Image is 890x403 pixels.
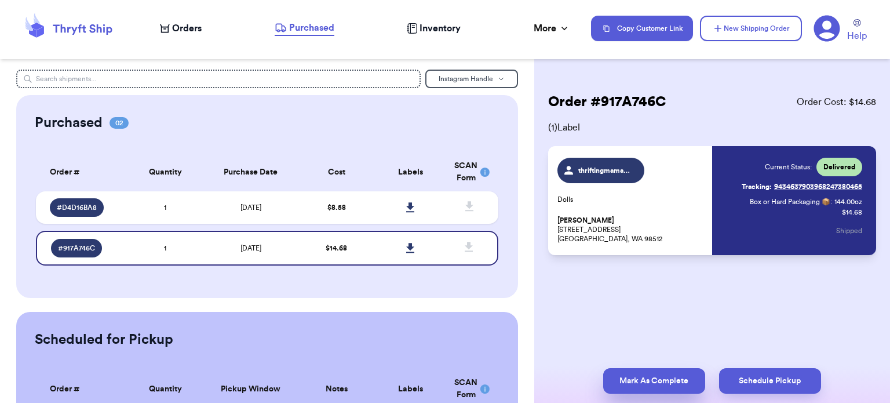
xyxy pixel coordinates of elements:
span: Current Status: [765,162,812,172]
a: Inventory [407,21,461,35]
p: Dolls [557,195,705,204]
div: SCAN Form [454,377,484,401]
span: Orders [172,21,202,35]
p: [STREET_ADDRESS] [GEOGRAPHIC_DATA], WA 98512 [557,216,705,244]
span: $ 14.68 [326,245,347,252]
div: SCAN Form [454,160,484,184]
button: Copy Customer Link [591,16,693,41]
span: Help [847,29,867,43]
span: 02 [110,117,129,129]
th: Quantity [128,153,202,191]
span: # 917A746C [58,244,95,253]
th: Order # [36,153,129,191]
a: Tracking:9434637903968247380465 [742,177,862,196]
span: [DATE] [240,245,261,252]
button: Mark As Complete [603,368,705,394]
th: Labels [373,153,447,191]
th: Purchase Date [202,153,300,191]
span: 1 [164,245,166,252]
span: Instagram Handle [439,75,493,82]
span: : [830,197,832,206]
span: Order Cost: $ 14.68 [797,95,876,109]
button: New Shipping Order [700,16,802,41]
span: $ 8.58 [327,204,346,211]
span: 144.00 oz [834,197,862,206]
h2: Purchased [35,114,103,132]
p: $ 14.68 [842,208,862,217]
a: Orders [160,21,202,35]
a: Purchased [275,21,334,36]
span: ( 1 ) Label [548,121,876,135]
h2: Order # 917A746C [548,93,666,111]
input: Search shipments... [16,70,421,88]
button: Shipped [836,218,862,244]
span: Delivered [823,162,855,172]
a: Help [847,19,867,43]
span: # D4D16BA8 [57,203,97,212]
span: Purchased [289,21,334,35]
button: Instagram Handle [425,70,518,88]
span: [PERSON_NAME] [557,216,614,225]
span: Inventory [420,21,461,35]
span: Tracking: [742,182,772,191]
span: thriftingmamagoods [578,166,633,175]
button: Schedule Pickup [719,368,821,394]
span: [DATE] [240,204,261,211]
div: More [534,21,570,35]
th: Cost [300,153,374,191]
span: 1 [164,204,166,211]
h2: Scheduled for Pickup [35,331,173,349]
span: Box or Hard Packaging 📦 [750,198,830,205]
